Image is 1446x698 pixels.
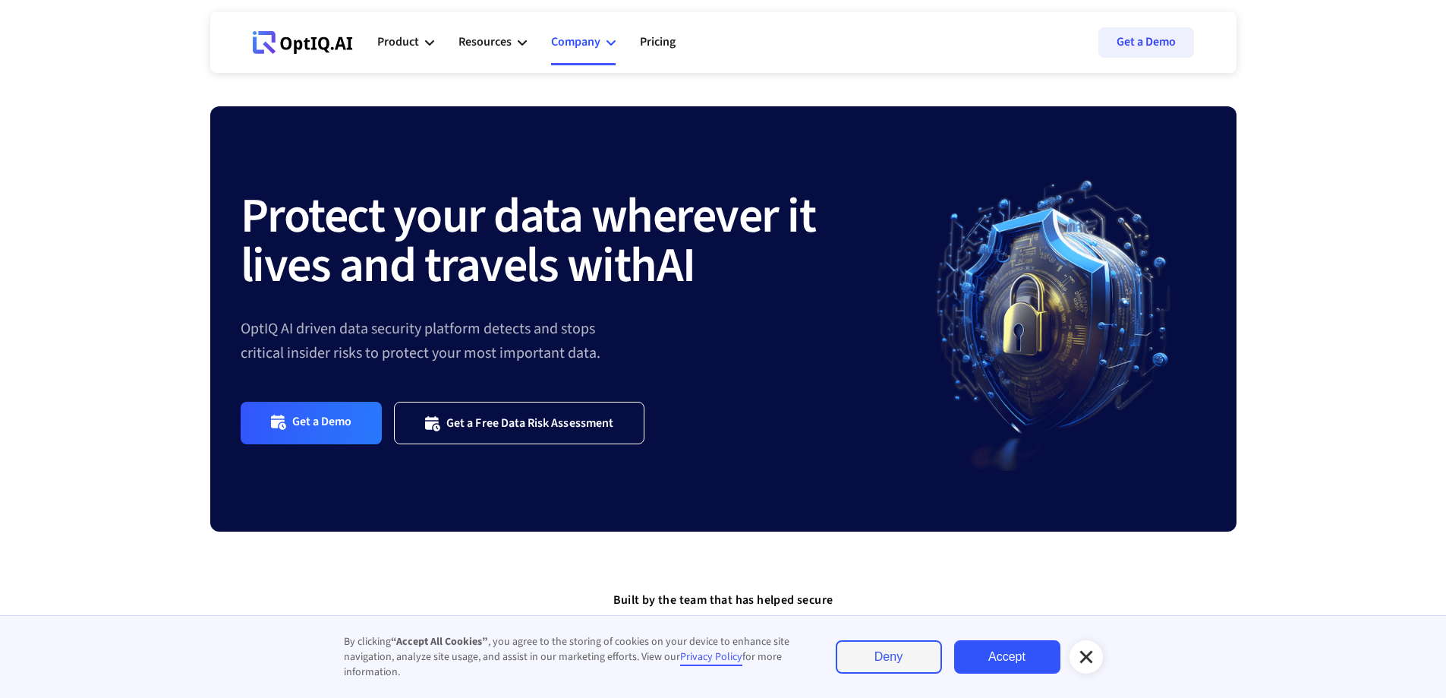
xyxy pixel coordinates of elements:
a: Deny [836,640,942,674]
div: Get a Free Data Risk Assessment [446,415,613,431]
strong: Protect your data wherever it lives and travels with [241,182,816,301]
a: Accept [954,640,1060,674]
a: Get a Demo [1098,27,1194,58]
strong: Built by the team that has helped secure [613,592,833,608]
div: Product [377,32,419,52]
a: Get a Demo [241,402,383,444]
div: OptIQ AI driven data security platform detects and stops critical insider risks to protect your m... [241,317,903,365]
a: Privacy Policy [680,649,742,666]
div: By clicking , you agree to the storing of cookies on your device to enhance site navigation, anal... [344,634,805,680]
strong: AI [657,231,695,301]
a: Pricing [640,20,676,65]
a: Get a Free Data Risk Assessment [394,402,644,444]
div: Company [551,32,600,52]
strong: “Accept All Cookies” [391,634,488,649]
div: Webflow Homepage [253,53,254,54]
a: Webflow Homepage [253,20,353,65]
div: Get a Demo [292,414,352,431]
div: Resources [458,20,527,65]
div: Company [551,20,616,65]
div: Resources [458,32,512,52]
div: Product [377,20,434,65]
